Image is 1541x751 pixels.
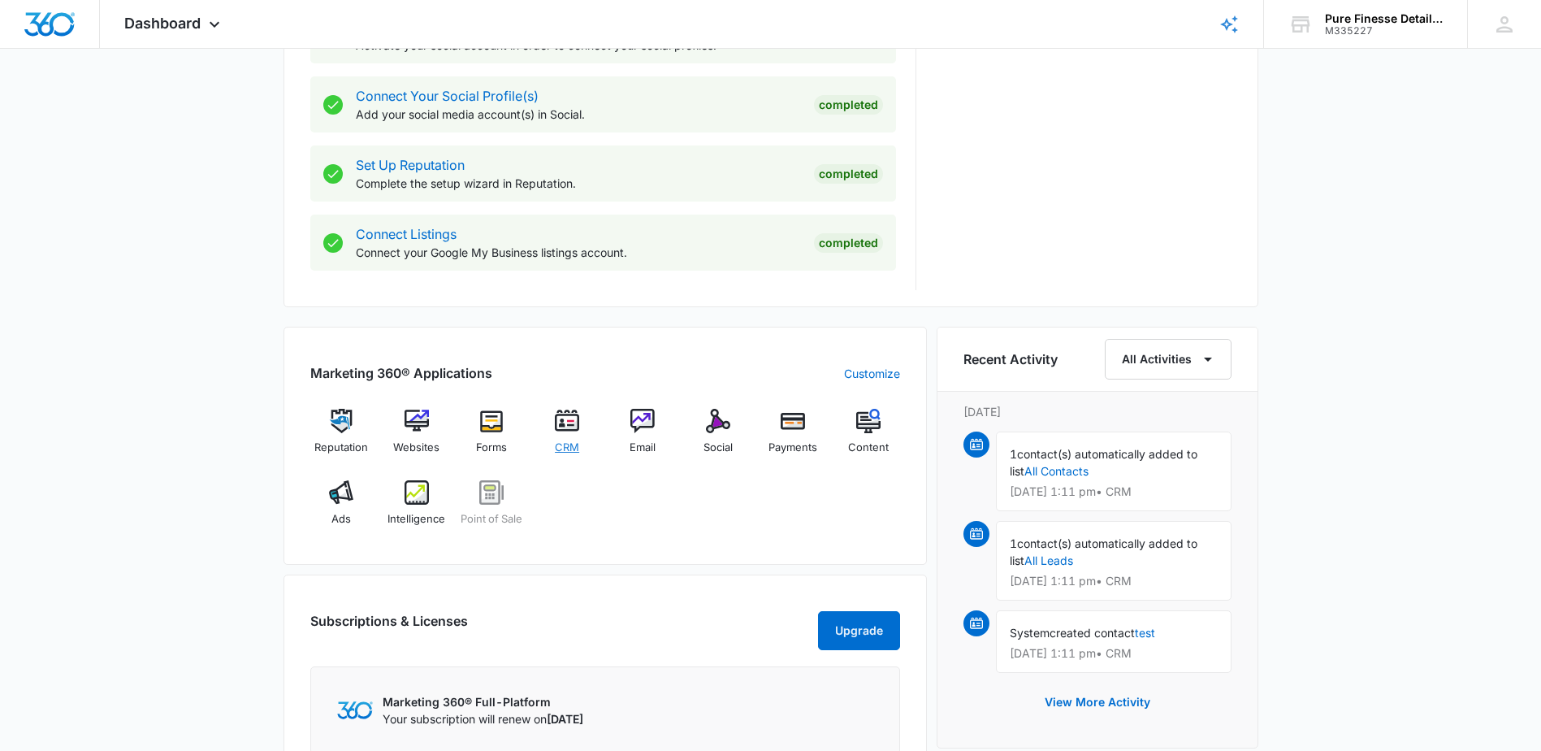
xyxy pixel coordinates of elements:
[1135,626,1155,640] a: test
[844,365,900,382] a: Customize
[762,409,825,467] a: Payments
[461,480,523,539] a: Point of Sale
[686,409,749,467] a: Social
[768,440,817,456] span: Payments
[393,440,439,456] span: Websites
[814,233,883,253] div: Completed
[356,157,465,173] a: Set Up Reputation
[1024,553,1073,567] a: All Leads
[331,511,351,527] span: Ads
[1010,447,1017,461] span: 1
[1010,626,1050,640] span: System
[838,409,900,467] a: Content
[310,409,373,467] a: Reputation
[314,440,368,456] span: Reputation
[356,226,457,242] a: Connect Listings
[814,95,883,115] div: Completed
[848,440,889,456] span: Content
[387,511,445,527] span: Intelligence
[1325,12,1444,25] div: account name
[356,175,801,192] p: Complete the setup wizard in Reputation.
[356,106,801,123] p: Add your social media account(s) in Social.
[385,480,448,539] a: Intelligence
[818,611,900,650] button: Upgrade
[383,710,583,727] p: Your subscription will renew on
[963,403,1232,420] p: [DATE]
[476,440,507,456] span: Forms
[461,409,523,467] a: Forms
[337,701,373,718] img: Marketing 360 Logo
[555,440,579,456] span: CRM
[1010,536,1017,550] span: 1
[461,511,522,527] span: Point of Sale
[1050,626,1135,640] span: created contact
[1010,447,1197,478] span: contact(s) automatically added to list
[1024,464,1089,478] a: All Contacts
[1010,486,1218,497] p: [DATE] 1:11 pm • CRM
[310,363,492,383] h2: Marketing 360® Applications
[310,611,468,644] h2: Subscriptions & Licenses
[1010,575,1218,587] p: [DATE] 1:11 pm • CRM
[124,15,201,32] span: Dashboard
[703,440,733,456] span: Social
[385,409,448,467] a: Websites
[547,712,583,726] span: [DATE]
[356,244,801,261] p: Connect your Google My Business listings account.
[1105,339,1232,380] button: All Activities
[1010,536,1197,567] span: contact(s) automatically added to list
[536,409,599,467] a: CRM
[1325,25,1444,37] div: account id
[630,440,656,456] span: Email
[383,693,583,710] p: Marketing 360® Full-Platform
[1010,648,1218,659] p: [DATE] 1:11 pm • CRM
[356,88,539,104] a: Connect Your Social Profile(s)
[814,164,883,184] div: Completed
[310,480,373,539] a: Ads
[1028,683,1167,722] button: View More Activity
[612,409,674,467] a: Email
[963,349,1058,369] h6: Recent Activity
